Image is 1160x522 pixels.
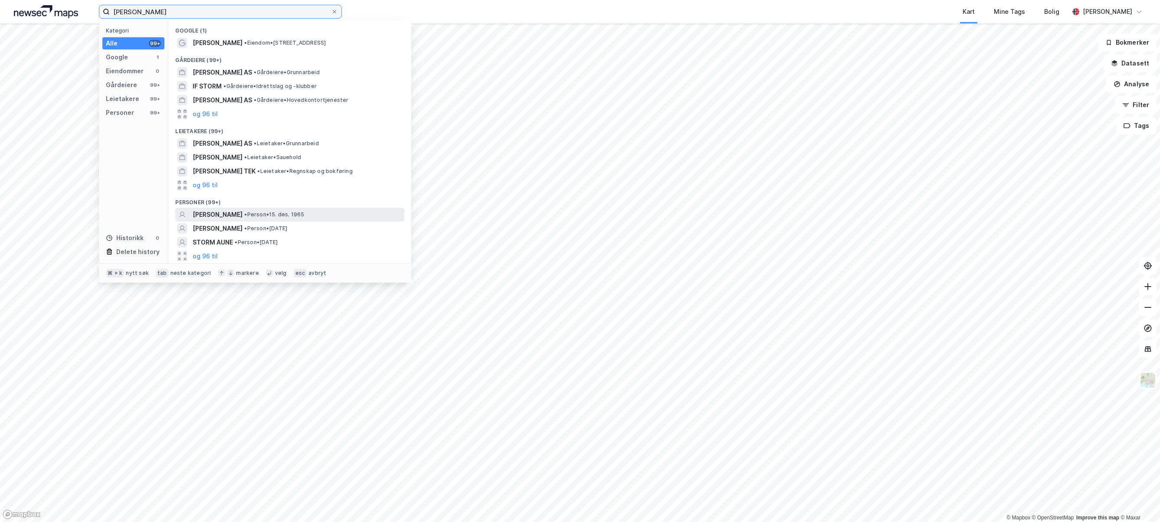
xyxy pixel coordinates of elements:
div: Personer [106,108,134,118]
div: Kart [963,7,975,17]
div: Kontrollprogram for chat [1117,480,1160,522]
span: [PERSON_NAME] AS [193,67,252,78]
div: 0 [154,235,161,241]
span: STORM AUNE [193,237,233,248]
img: Z [1140,372,1156,388]
span: [PERSON_NAME] AS [193,95,252,105]
button: Bokmerker [1098,34,1157,51]
span: • [254,69,256,75]
div: [PERSON_NAME] [1083,7,1132,17]
span: [PERSON_NAME] TEK [193,166,256,176]
span: • [244,39,247,46]
div: tab [156,269,169,277]
div: Bolig [1044,7,1059,17]
div: markere [236,270,259,277]
span: • [244,211,247,218]
div: esc [294,269,307,277]
span: Gårdeiere • Hovedkontortjenester [254,97,348,104]
div: 99+ [149,95,161,102]
span: [PERSON_NAME] [193,223,242,234]
span: IF STORM [193,81,222,91]
span: Leietaker • Grunnarbeid [254,140,318,147]
div: nytt søk [126,270,149,277]
div: Leietakere (99+) [168,121,411,137]
span: Leietaker • Sauehold [244,154,301,161]
span: [PERSON_NAME] AS [193,138,252,149]
div: 99+ [149,82,161,88]
button: og 96 til [193,180,218,190]
button: Filter [1115,96,1157,114]
button: og 96 til [193,109,218,119]
span: Person • [DATE] [235,239,278,246]
div: 1 [154,54,161,61]
div: 0 [154,68,161,75]
span: [PERSON_NAME] [193,38,242,48]
div: neste kategori [170,270,211,277]
span: Person • [DATE] [244,225,287,232]
div: 99+ [149,40,161,47]
span: Gårdeiere • Grunnarbeid [254,69,319,76]
span: [PERSON_NAME] [193,152,242,163]
div: Gårdeiere (99+) [168,50,411,65]
img: logo.a4113a55bc3d86da70a041830d287a7e.svg [14,5,78,18]
span: • [244,225,247,232]
span: Leietaker • Regnskap og bokføring [257,168,352,175]
button: og 96 til [193,251,218,261]
span: • [257,168,260,174]
span: Person • 15. des. 1965 [244,211,304,218]
div: Google [106,52,128,62]
button: Analyse [1106,75,1157,93]
input: Søk på adresse, matrikkel, gårdeiere, leietakere eller personer [110,5,331,18]
div: Google (1) [168,20,411,36]
div: velg [275,270,287,277]
a: Mapbox [1006,515,1030,521]
div: Gårdeiere [106,80,137,90]
span: • [235,239,237,245]
a: Improve this map [1076,515,1119,521]
span: [PERSON_NAME] [193,209,242,220]
div: Leietakere [106,94,139,104]
div: ⌘ + k [106,269,124,277]
a: OpenStreetMap [1032,515,1074,521]
span: • [254,140,256,147]
button: Tags [1116,117,1157,134]
span: Gårdeiere • Idrettslag og -klubber [223,83,317,90]
div: avbryt [308,270,326,277]
div: 99+ [149,109,161,116]
iframe: Chat Widget [1117,480,1160,522]
span: Eiendom • [STREET_ADDRESS] [244,39,326,46]
div: Historikk [106,233,144,243]
div: Personer (99+) [168,192,411,208]
div: Kategori [106,27,164,34]
div: Delete history [116,247,160,257]
span: • [223,83,226,89]
span: • [254,97,256,103]
a: Mapbox homepage [3,509,41,519]
div: Eiendommer [106,66,144,76]
div: Mine Tags [994,7,1025,17]
div: Alle [106,38,118,49]
span: • [244,154,247,160]
button: Datasett [1104,55,1157,72]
